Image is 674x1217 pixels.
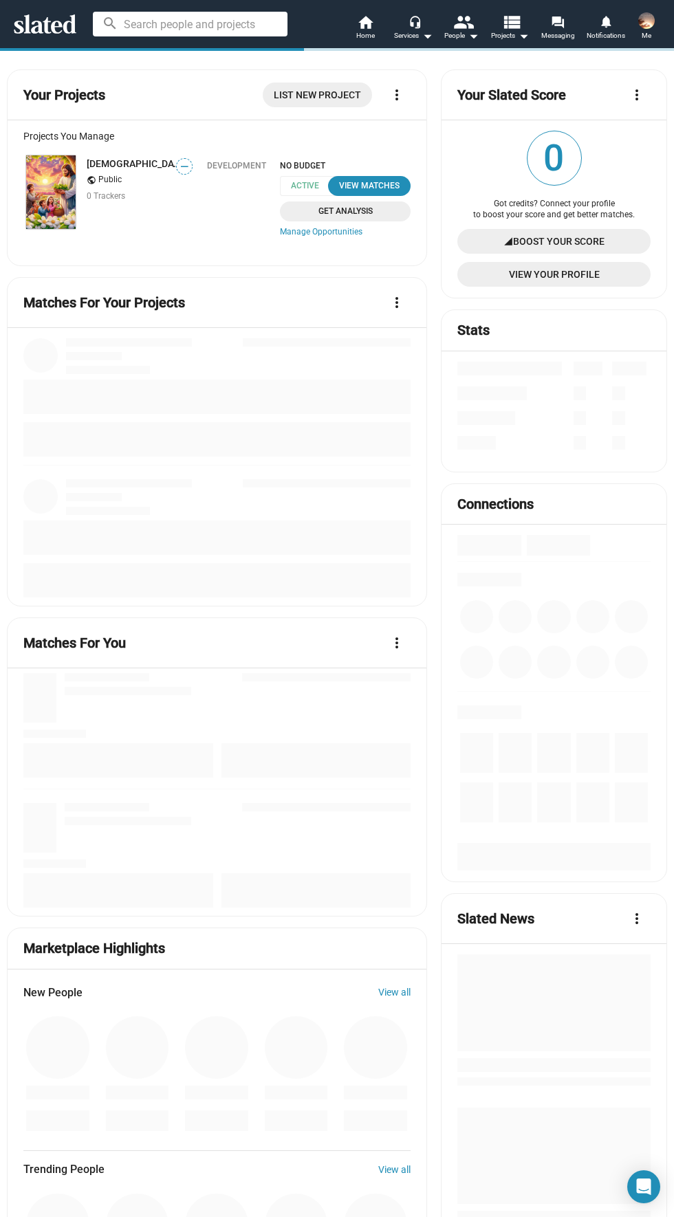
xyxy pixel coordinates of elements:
mat-icon: more_vert [389,87,405,103]
button: Projects [486,14,534,44]
div: Services [394,28,433,44]
mat-icon: arrow_drop_down [465,28,481,44]
a: View all [378,1164,411,1175]
mat-card-title: Matches For You [23,634,126,653]
mat-icon: more_vert [629,87,645,103]
mat-icon: notifications [599,14,612,28]
mat-icon: more_vert [389,635,405,651]
img: BIBLE [26,155,76,229]
mat-icon: more_vert [629,910,645,927]
span: Me [642,28,651,44]
span: 0 Trackers [87,191,125,201]
mat-icon: arrow_drop_down [515,28,532,44]
a: Home [341,14,389,44]
a: [DEMOGRAPHIC_DATA] [87,158,185,169]
span: Notifications [587,28,625,44]
button: Services [389,14,437,44]
a: Manage Opportunities [280,227,411,238]
mat-icon: home [357,14,373,30]
mat-icon: view_list [501,12,521,32]
mat-icon: people [453,12,473,32]
span: 0 [528,131,581,185]
mat-card-title: Your Slated Score [457,86,566,105]
mat-icon: arrow_drop_down [419,28,435,44]
div: Open Intercom Messenger [627,1170,660,1203]
div: Got credits? Connect your profile to boost your score and get better matches. [457,199,651,221]
span: Projects [491,28,529,44]
a: View all [378,987,411,998]
span: NO BUDGET [280,161,411,171]
a: View Your Profile [457,262,651,287]
span: Home [356,28,375,44]
mat-icon: headset_mic [409,15,421,28]
mat-icon: forum [551,15,564,28]
a: BIBLE [23,153,78,232]
a: Get Analysis [280,201,411,221]
span: Public [98,175,122,186]
button: Marine ArabajyanMe [630,10,663,45]
img: Marine Arabajyan [638,12,655,29]
span: Messaging [541,28,575,44]
a: Notifications [582,14,630,44]
mat-card-title: Connections [457,495,534,514]
span: List New Project [274,83,361,107]
mat-icon: more_vert [389,294,405,311]
span: New People [23,985,83,1000]
mat-icon: signal_cellular_4_bar [503,229,513,254]
mat-card-title: Marketplace Highlights [23,939,165,958]
mat-card-title: Stats [457,321,490,340]
span: — [177,160,192,173]
div: People [444,28,479,44]
mat-card-title: Matches For Your Projects [23,294,185,312]
button: People [437,14,486,44]
span: Trending People [23,1162,105,1176]
div: View Matches [336,179,403,193]
input: Search people and projects [93,12,287,36]
mat-card-title: Slated News [457,910,534,928]
a: Messaging [534,14,582,44]
span: Active [280,176,338,196]
a: Boost Your Score [457,229,651,254]
div: Projects You Manage [23,131,411,142]
div: Development [207,161,266,171]
a: List New Project [263,83,372,107]
span: Get Analysis [288,204,402,219]
button: View Matches [328,176,411,196]
mat-card-title: Your Projects [23,86,105,105]
span: Boost Your Score [513,229,605,254]
span: View Your Profile [468,262,640,287]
